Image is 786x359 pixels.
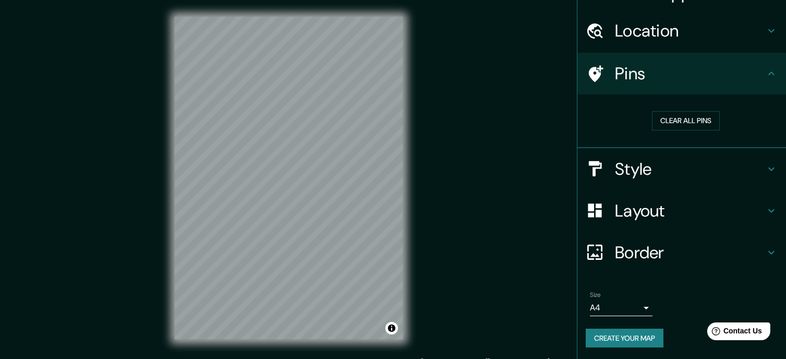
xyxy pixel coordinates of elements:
[577,10,786,52] div: Location
[615,159,765,179] h4: Style
[615,242,765,263] h4: Border
[577,232,786,273] div: Border
[590,290,601,299] label: Size
[615,200,765,221] h4: Layout
[586,329,663,348] button: Create your map
[577,148,786,190] div: Style
[652,111,720,130] button: Clear all pins
[175,17,403,340] canvas: Map
[615,63,765,84] h4: Pins
[590,300,652,316] div: A4
[615,20,765,41] h4: Location
[385,322,398,334] button: Toggle attribution
[577,53,786,94] div: Pins
[577,190,786,232] div: Layout
[693,318,775,348] iframe: Help widget launcher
